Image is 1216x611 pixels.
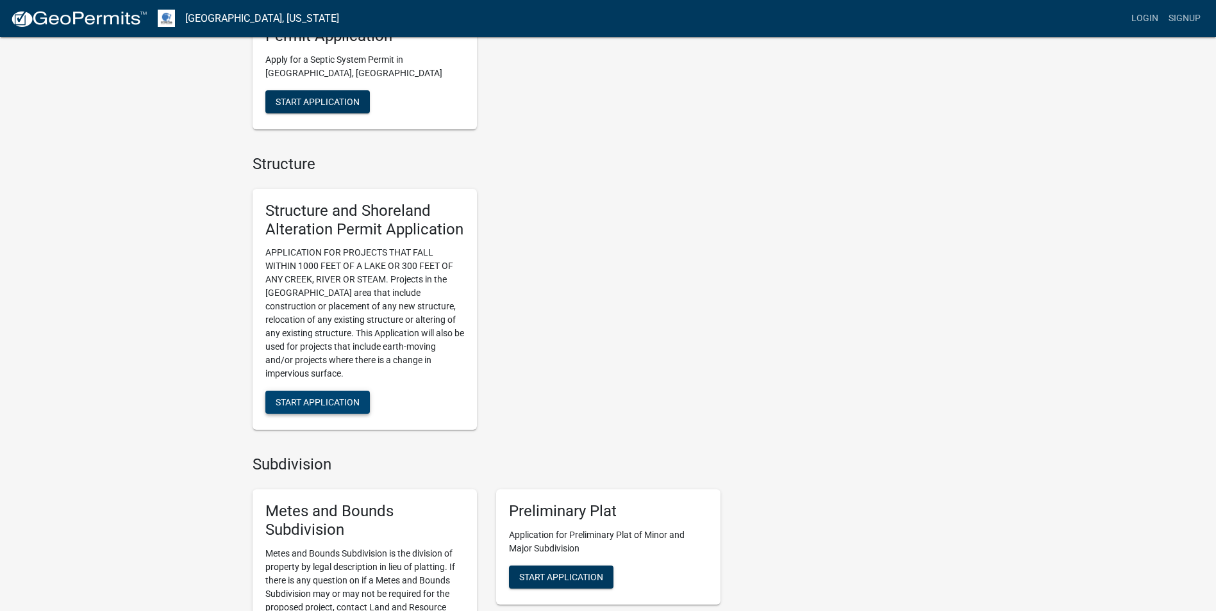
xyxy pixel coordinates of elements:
p: Application for Preliminary Plat of Minor and Major Subdivision [509,528,708,555]
span: Start Application [276,397,360,407]
a: Signup [1163,6,1206,31]
h5: Structure and Shoreland Alteration Permit Application [265,202,464,239]
h5: Preliminary Plat [509,502,708,521]
p: Apply for a Septic System Permit in [GEOGRAPHIC_DATA], [GEOGRAPHIC_DATA] [265,53,464,80]
img: Otter Tail County, Minnesota [158,10,175,27]
h4: Subdivision [253,455,720,474]
p: APPLICATION FOR PROJECTS THAT FALL WITHIN 1000 FEET OF A LAKE OR 300 FEET OF ANY CREEK, RIVER OR ... [265,246,464,380]
h5: Metes and Bounds Subdivision [265,502,464,539]
button: Start Application [265,90,370,113]
button: Start Application [509,566,613,589]
span: Start Application [519,571,603,582]
span: Start Application [276,96,360,106]
a: [GEOGRAPHIC_DATA], [US_STATE] [185,8,339,29]
a: Login [1126,6,1163,31]
button: Start Application [265,391,370,414]
h4: Structure [253,155,720,174]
